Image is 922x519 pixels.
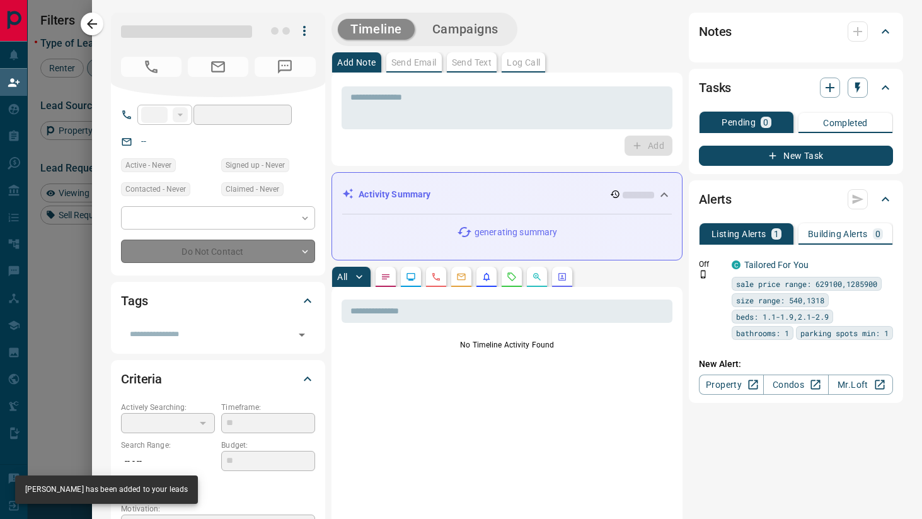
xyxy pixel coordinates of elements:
h2: Alerts [699,189,732,209]
svg: Opportunities [532,272,542,282]
p: Add Note [337,58,376,67]
span: No Number [121,57,182,77]
button: Open [293,326,311,344]
div: Criteria [121,364,315,394]
svg: Agent Actions [557,272,567,282]
span: Contacted - Never [125,183,186,195]
div: Tags [121,286,315,316]
svg: Push Notification Only [699,270,708,279]
p: Timeframe: [221,402,315,413]
p: All [337,272,347,281]
button: Campaigns [420,19,511,40]
p: Listing Alerts [712,230,766,238]
a: Condos [763,375,828,395]
svg: Listing Alerts [481,272,492,282]
span: size range: 540,1318 [736,294,824,306]
span: sale price range: 629100,1285900 [736,277,877,290]
p: Activity Summary [359,188,430,201]
h2: Criteria [121,369,162,389]
div: Do Not Contact [121,240,315,263]
span: Active - Never [125,159,171,172]
span: Claimed - Never [226,183,279,195]
p: Pending [722,118,756,127]
p: New Alert: [699,358,893,371]
button: Timeline [338,19,415,40]
span: No Email [188,57,248,77]
p: generating summary [475,226,557,239]
div: Alerts [699,184,893,214]
div: condos.ca [732,260,740,269]
p: Off [699,259,724,270]
div: Notes [699,16,893,47]
div: Tasks [699,73,893,103]
h2: Notes [699,21,732,42]
span: bathrooms: 1 [736,327,789,339]
span: beds: 1.1-1.9,2.1-2.9 [736,310,829,323]
button: New Task [699,146,893,166]
div: [PERSON_NAME] has been added to your leads [25,479,188,500]
a: -- [141,136,146,146]
p: Areas Searched: [121,478,315,489]
span: No Number [255,57,315,77]
span: Signed up - Never [226,159,285,172]
p: Motivation: [121,503,315,515]
p: 1 [774,230,779,238]
div: Activity Summary [342,183,672,206]
p: No Timeline Activity Found [342,339,672,351]
span: parking spots min: 1 [800,327,889,339]
h2: Tasks [699,78,731,98]
p: 0 [875,230,880,238]
p: Search Range: [121,440,215,451]
p: 0 [763,118,768,127]
p: -- - -- [121,451,215,472]
p: Actively Searching: [121,402,215,413]
p: Budget: [221,440,315,451]
svg: Lead Browsing Activity [406,272,416,282]
p: Building Alerts [808,230,868,238]
a: Mr.Loft [828,375,893,395]
svg: Emails [456,272,466,282]
p: Completed [823,119,868,127]
svg: Calls [431,272,441,282]
svg: Requests [507,272,517,282]
h2: Tags [121,291,147,311]
svg: Notes [381,272,391,282]
a: Property [699,375,764,395]
a: Tailored For You [744,260,809,270]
